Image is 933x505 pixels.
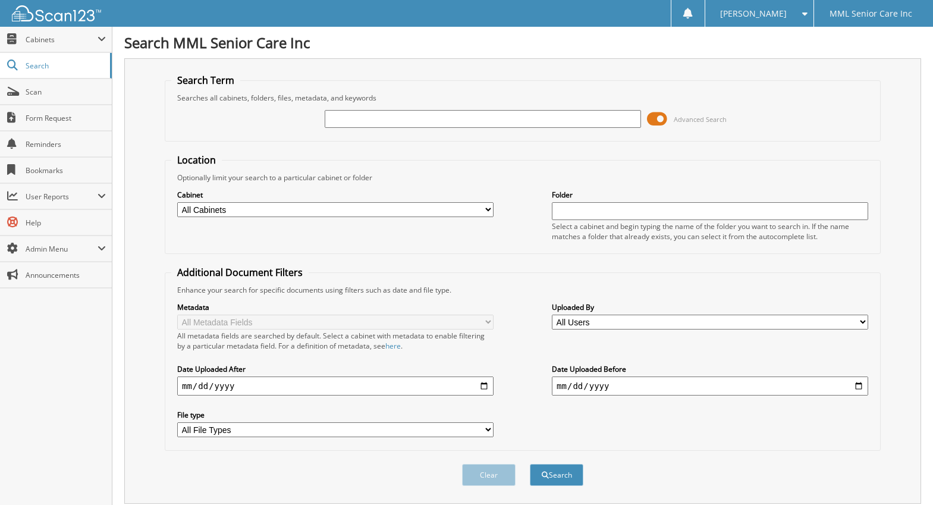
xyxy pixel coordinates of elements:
button: Search [530,464,583,486]
legend: Additional Document Filters [171,266,309,279]
span: User Reports [26,192,98,202]
input: end [552,377,868,396]
label: Date Uploaded After [177,364,494,374]
div: All metadata fields are searched by default. Select a cabinet with metadata to enable filtering b... [177,331,494,351]
span: MML Senior Care Inc [830,10,912,17]
legend: Search Term [171,74,240,87]
span: Search [26,61,104,71]
label: Cabinet [177,190,494,200]
input: start [177,377,494,396]
span: Bookmarks [26,165,106,175]
span: Form Request [26,113,106,123]
label: File type [177,410,494,420]
div: Enhance your search for specific documents using filters such as date and file type. [171,285,874,295]
label: Uploaded By [552,302,868,312]
span: Announcements [26,270,106,280]
div: Optionally limit your search to a particular cabinet or folder [171,172,874,183]
label: Date Uploaded Before [552,364,868,374]
legend: Location [171,153,222,167]
h1: Search MML Senior Care Inc [124,33,921,52]
span: [PERSON_NAME] [720,10,787,17]
span: Cabinets [26,34,98,45]
a: here [385,341,401,351]
span: Admin Menu [26,244,98,254]
div: Searches all cabinets, folders, files, metadata, and keywords [171,93,874,103]
label: Metadata [177,302,494,312]
div: Select a cabinet and begin typing the name of the folder you want to search in. If the name match... [552,221,868,241]
button: Clear [462,464,516,486]
span: Scan [26,87,106,97]
span: Help [26,218,106,228]
label: Folder [552,190,868,200]
span: Advanced Search [674,115,727,124]
img: scan123-logo-white.svg [12,5,101,21]
span: Reminders [26,139,106,149]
